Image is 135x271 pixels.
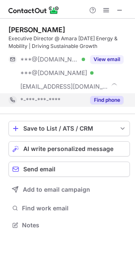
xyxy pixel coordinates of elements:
[23,166,55,173] span: Send email
[8,35,130,50] div: Executive Director @ Amara [DATE] Energy & Mobility | Driving Sustainable Growth
[8,219,130,231] button: Notes
[22,204,127,212] span: Find work email
[8,25,65,34] div: [PERSON_NAME]
[23,186,90,193] span: Add to email campaign
[8,141,130,156] button: AI write personalized message
[8,162,130,177] button: Send email
[20,56,79,63] span: ***@[DOMAIN_NAME]
[8,182,130,197] button: Add to email campaign
[23,125,115,132] div: Save to List / ATS / CRM
[90,96,124,104] button: Reveal Button
[90,55,124,64] button: Reveal Button
[8,5,59,15] img: ContactOut v5.3.10
[8,121,130,136] button: save-profile-one-click
[8,202,130,214] button: Find work email
[23,145,113,152] span: AI write personalized message
[22,221,127,229] span: Notes
[20,83,108,90] span: [EMAIL_ADDRESS][DOMAIN_NAME]
[20,69,87,77] span: ***@[DOMAIN_NAME]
